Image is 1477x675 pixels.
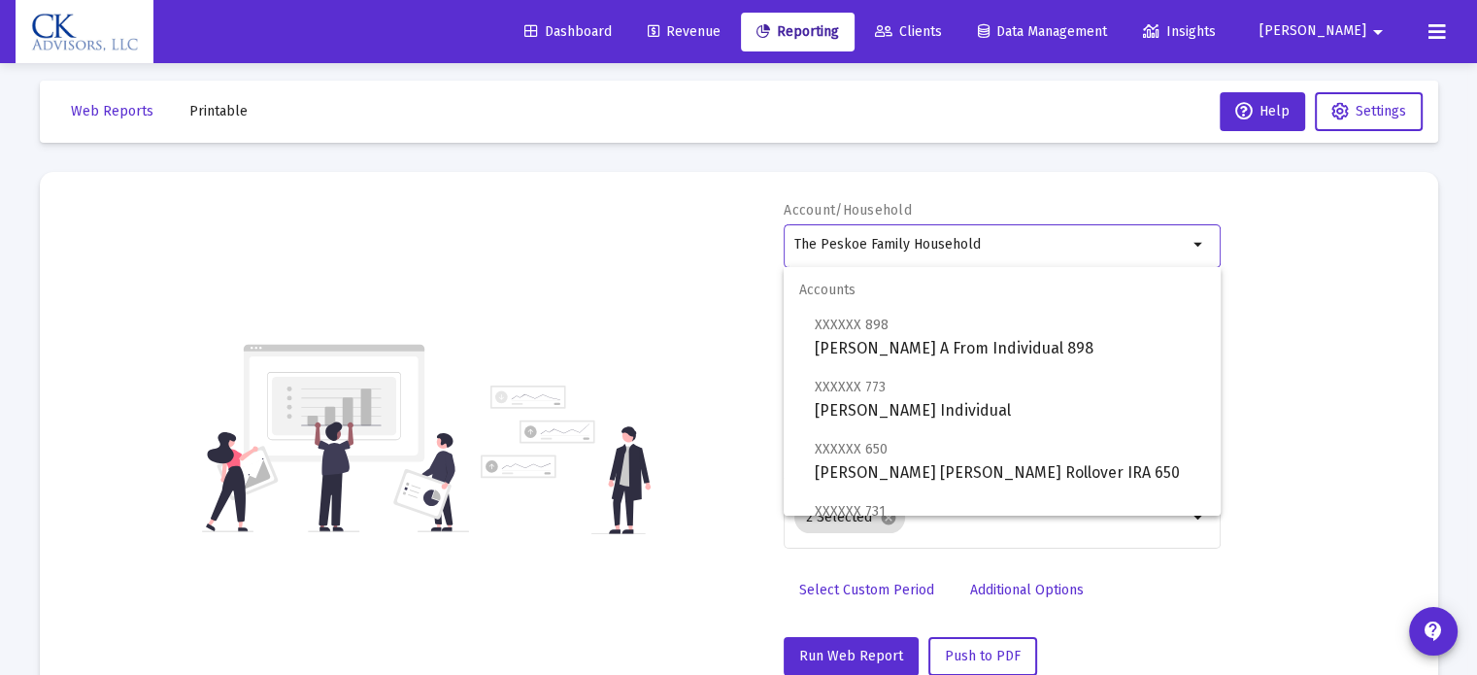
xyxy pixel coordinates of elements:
span: Settings [1356,103,1406,119]
img: Dashboard [30,13,139,51]
img: reporting-alt [481,386,651,534]
span: Select Custom Period [799,582,934,598]
span: Revenue [648,23,721,40]
button: Help [1220,92,1305,131]
button: Printable [174,92,263,131]
span: [PERSON_NAME] A From Individual 898 [815,313,1205,360]
button: [PERSON_NAME] [1236,12,1413,51]
span: Printable [189,103,248,119]
mat-icon: arrow_drop_down [1188,506,1211,529]
span: Reporting [756,23,839,40]
mat-chip: 2 Selected [794,502,905,533]
span: XXXXXX 773 [815,379,886,395]
span: Dashboard [524,23,612,40]
mat-icon: contact_support [1422,620,1445,643]
span: XXXXXX 650 [815,441,888,457]
img: reporting [202,342,469,534]
span: Clients [875,23,942,40]
mat-icon: cancel [880,509,897,526]
a: Dashboard [509,13,627,51]
span: Help [1235,103,1290,119]
a: Insights [1127,13,1231,51]
label: Account/Household [784,202,912,219]
span: XXXXXX 731 [815,503,886,520]
a: Revenue [632,13,736,51]
a: Reporting [741,13,855,51]
mat-icon: arrow_drop_down [1366,13,1390,51]
mat-icon: arrow_drop_down [1188,233,1211,256]
span: [PERSON_NAME] A From Rollover IRA 731 [815,499,1205,547]
span: Accounts [784,267,1221,314]
span: Web Reports [71,103,153,119]
button: Web Reports [55,92,169,131]
span: Additional Options [970,582,1084,598]
span: Push to PDF [945,648,1021,664]
span: Data Management [978,23,1107,40]
input: Search or select an account or household [794,237,1188,253]
span: [PERSON_NAME] Individual [815,375,1205,422]
button: Settings [1315,92,1423,131]
span: [PERSON_NAME] [PERSON_NAME] Rollover IRA 650 [815,437,1205,485]
span: Run Web Report [799,648,903,664]
span: XXXXXX 898 [815,317,889,333]
span: Insights [1143,23,1216,40]
span: [PERSON_NAME] [1259,23,1366,40]
a: Clients [859,13,957,51]
mat-chip-list: Selection [794,498,1188,537]
a: Data Management [962,13,1123,51]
